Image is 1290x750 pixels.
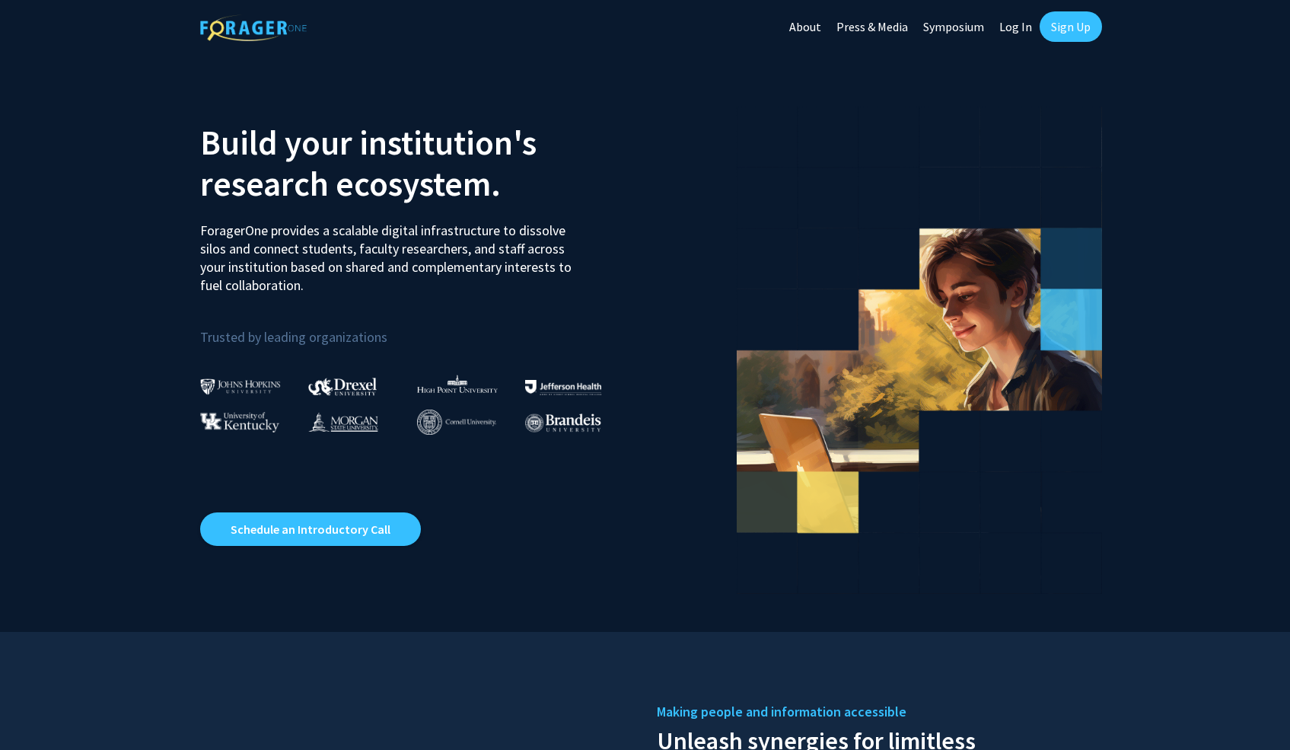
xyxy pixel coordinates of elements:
h2: Build your institution's research ecosystem. [200,122,634,204]
img: ForagerOne Logo [200,14,307,41]
h5: Making people and information accessible [657,701,1091,723]
img: University of Kentucky [200,412,279,432]
a: Sign Up [1040,11,1102,42]
img: Johns Hopkins University [200,378,281,394]
p: Trusted by leading organizations [200,307,634,349]
a: Opens in a new tab [200,512,421,546]
img: Morgan State University [308,412,378,432]
img: High Point University [417,375,498,393]
img: Thomas Jefferson University [525,380,601,394]
p: ForagerOne provides a scalable digital infrastructure to dissolve silos and connect students, fac... [200,210,582,295]
img: Drexel University [308,378,377,395]
img: Brandeis University [525,413,601,432]
img: Cornell University [417,410,496,435]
